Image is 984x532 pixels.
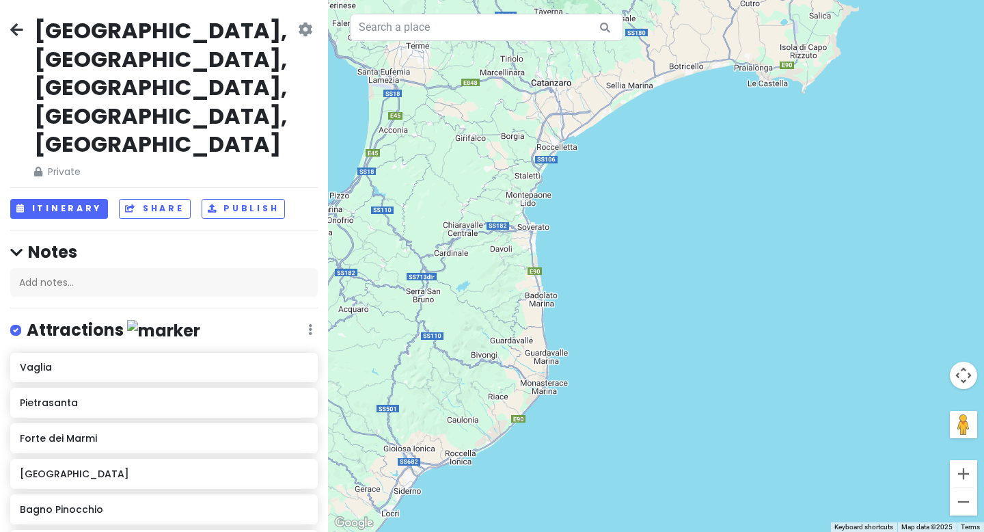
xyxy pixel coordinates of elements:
[10,199,108,219] button: Itinerary
[34,16,295,159] h2: [GEOGRAPHIC_DATA], [GEOGRAPHIC_DATA], [GEOGRAPHIC_DATA], [GEOGRAPHIC_DATA], [GEOGRAPHIC_DATA]
[27,319,200,342] h4: Attractions
[20,432,307,444] h6: Forte dei Marmi
[10,268,318,297] div: Add notes...
[950,488,977,516] button: Zoom out
[331,514,377,532] img: Google
[20,503,307,516] h6: Bagno Pinocchio
[202,199,286,219] button: Publish
[950,460,977,488] button: Zoom in
[901,523,953,531] span: Map data ©2025
[834,522,893,532] button: Keyboard shortcuts
[950,411,977,438] button: Drag Pegman onto the map to open Street View
[950,362,977,389] button: Map camera controls
[20,397,307,409] h6: Pietrasanta
[34,164,295,179] span: Private
[350,14,623,41] input: Search a place
[961,523,980,531] a: Terms (opens in new tab)
[10,241,318,263] h4: Notes
[20,468,307,480] h6: [GEOGRAPHIC_DATA]
[20,361,307,373] h6: Vaglia
[331,514,377,532] a: Open this area in Google Maps (opens a new window)
[127,320,200,341] img: marker
[119,199,190,219] button: Share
